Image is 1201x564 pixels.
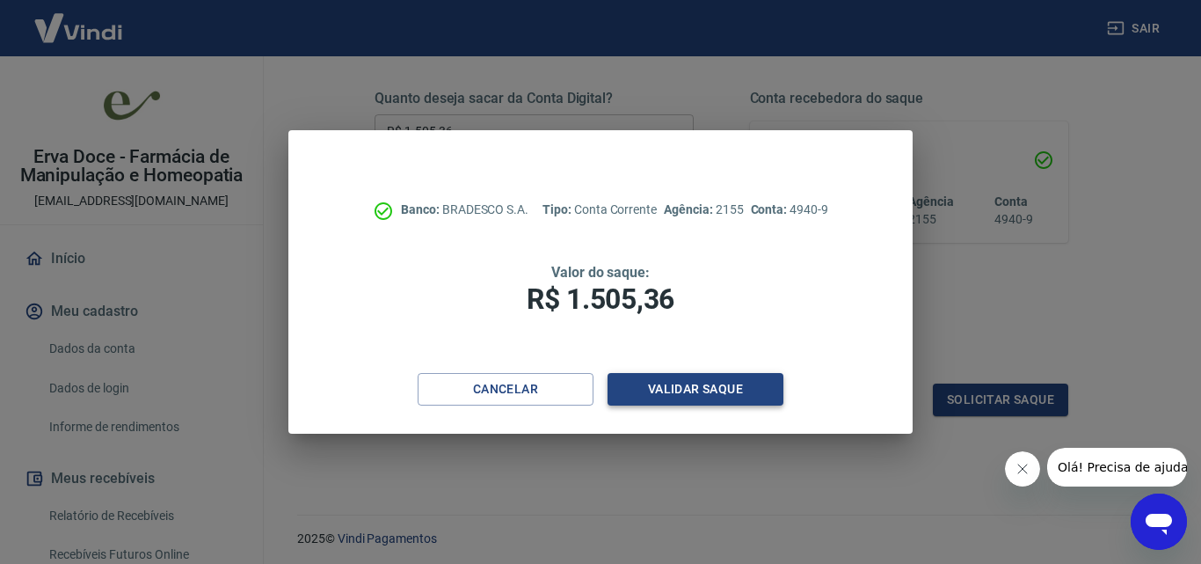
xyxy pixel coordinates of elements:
[11,12,148,26] span: Olá! Precisa de ajuda?
[751,202,790,216] span: Conta:
[401,202,442,216] span: Banco:
[401,201,528,219] p: BRADESCO S.A.
[1131,494,1187,550] iframe: Botão para abrir a janela de mensagens
[527,282,674,316] span: R$ 1.505,36
[542,201,657,219] p: Conta Corrente
[608,373,783,406] button: Validar saque
[1005,451,1040,487] iframe: Fechar mensagem
[664,202,716,216] span: Agência:
[542,202,574,216] span: Tipo:
[751,201,828,219] p: 4940-9
[551,264,650,281] span: Valor do saque:
[1047,448,1187,487] iframe: Mensagem da empresa
[664,201,743,219] p: 2155
[418,373,593,406] button: Cancelar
